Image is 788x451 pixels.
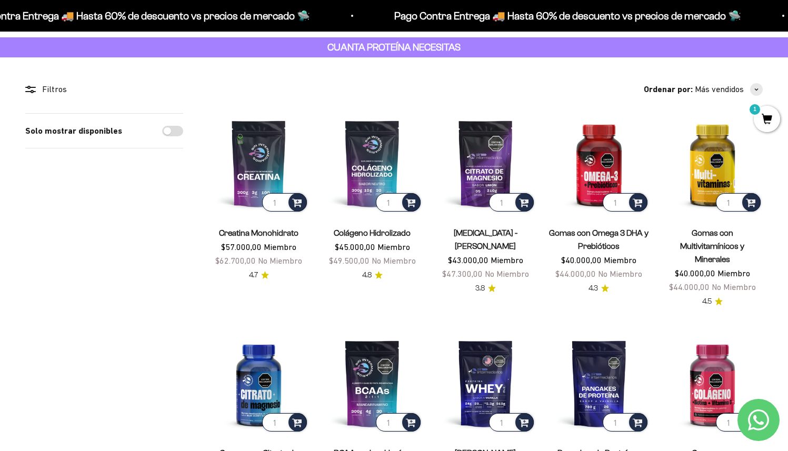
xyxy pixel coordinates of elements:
a: 4.54.5 de 5.0 estrellas [702,296,723,307]
span: $40.000,00 [561,255,602,265]
mark: 1 [749,103,761,116]
span: 4.8 [362,269,372,281]
span: $57.000,00 [221,242,262,252]
span: $45.000,00 [335,242,375,252]
span: 4.5 [702,296,712,307]
span: 4.7 [249,269,258,281]
a: [MEDICAL_DATA] - [PERSON_NAME] [454,228,517,250]
span: $44.000,00 [555,269,596,278]
span: $62.700,00 [215,256,256,265]
span: $49.500,00 [329,256,370,265]
span: No Miembro [485,269,529,278]
a: Creatina Monohidrato [219,228,298,237]
span: $43.000,00 [448,255,488,265]
span: No Miembro [258,256,302,265]
span: Miembro [717,268,750,278]
a: 4.34.3 de 5.0 estrellas [588,283,609,294]
div: Filtros [25,83,183,96]
span: No Miembro [598,269,642,278]
a: 4.74.7 de 5.0 estrellas [249,269,269,281]
a: 4.84.8 de 5.0 estrellas [362,269,383,281]
a: 1 [754,114,780,126]
span: 4.3 [588,283,598,294]
a: Gomas con Multivitamínicos y Minerales [680,228,744,264]
p: Pago Contra Entrega 🚚 Hasta 60% de descuento vs precios de mercado 🛸 [393,7,740,24]
span: No Miembro [372,256,416,265]
span: $44.000,00 [669,282,710,292]
span: Más vendidos [695,83,744,96]
a: 3.83.8 de 5.0 estrellas [475,283,496,294]
span: Miembro [604,255,636,265]
a: Colágeno Hidrolizado [334,228,411,237]
span: No Miembro [712,282,756,292]
button: Más vendidos [695,83,763,96]
span: Miembro [377,242,410,252]
span: 3.8 [475,283,485,294]
span: Miembro [491,255,523,265]
span: $47.300,00 [442,269,483,278]
label: Solo mostrar disponibles [25,124,122,138]
strong: CUANTA PROTEÍNA NECESITAS [327,42,461,53]
span: Miembro [264,242,296,252]
span: $40.000,00 [675,268,715,278]
a: Gomas con Omega 3 DHA y Prebióticos [549,228,649,250]
span: Ordenar por: [644,83,693,96]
